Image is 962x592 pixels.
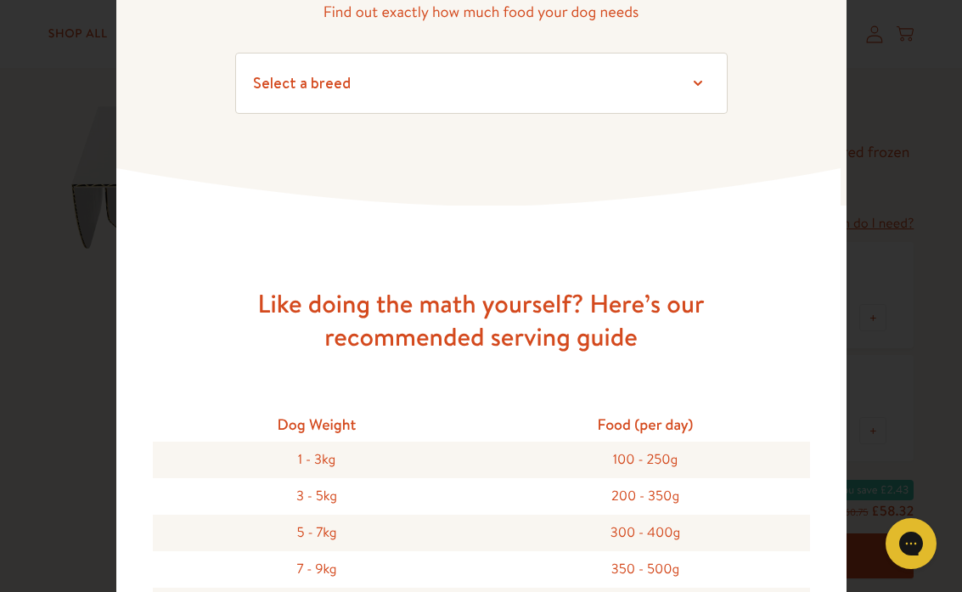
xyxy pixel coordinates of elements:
[153,551,481,588] div: 7 - 9kg
[481,515,810,551] div: 300 - 400g
[210,287,753,353] h3: Like doing the math yourself? Here’s our recommended serving guide
[153,408,481,441] div: Dog Weight
[481,478,810,515] div: 200 - 350g
[481,551,810,588] div: 350 - 500g
[481,442,810,478] div: 100 - 250g
[153,515,481,551] div: 5 - 7kg
[153,442,481,478] div: 1 - 3kg
[153,478,481,515] div: 3 - 5kg
[877,512,945,575] iframe: Gorgias live chat messenger
[481,408,810,441] div: Food (per day)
